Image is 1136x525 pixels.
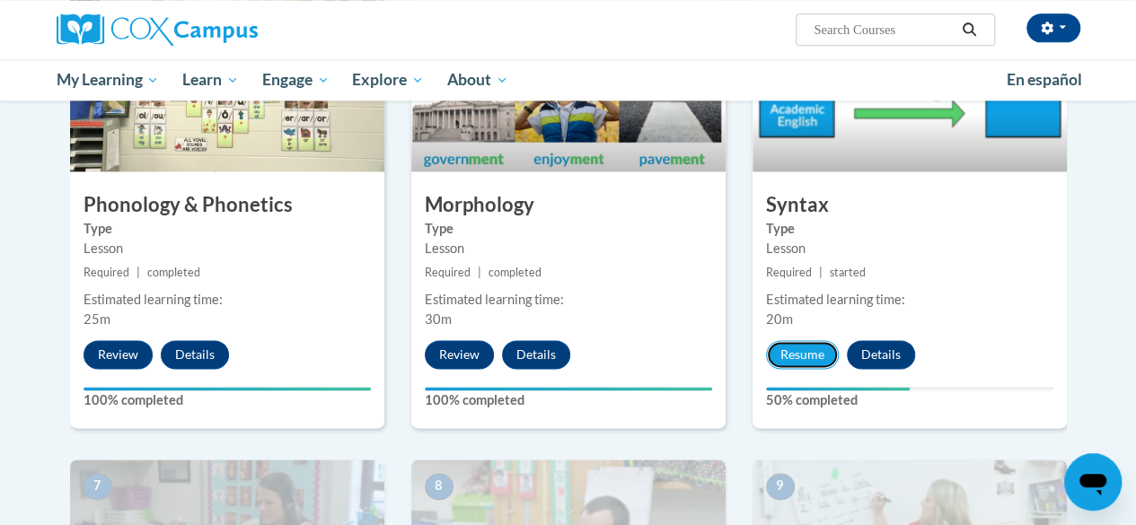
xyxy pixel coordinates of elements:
[425,290,712,310] div: Estimated learning time:
[84,340,153,369] button: Review
[84,219,371,239] label: Type
[171,59,251,101] a: Learn
[84,387,371,390] div: Your progress
[425,340,494,369] button: Review
[425,390,712,410] label: 100% completed
[766,239,1053,258] div: Lesson
[995,61,1094,99] a: En español
[352,69,424,91] span: Explore
[340,59,436,101] a: Explore
[57,13,380,46] a: Cox Campus
[84,239,371,258] div: Lesson
[147,266,200,279] span: completed
[262,69,330,91] span: Engage
[1007,70,1082,89] span: En español
[766,311,793,327] span: 20m
[502,340,570,369] button: Details
[436,59,520,101] a: About
[43,59,1094,101] div: Main menu
[766,473,795,500] span: 9
[766,219,1053,239] label: Type
[830,266,866,279] span: started
[819,266,823,279] span: |
[812,19,955,40] input: Search Courses
[84,473,112,500] span: 7
[425,473,454,500] span: 8
[478,266,481,279] span: |
[425,311,452,327] span: 30m
[56,69,159,91] span: My Learning
[45,59,172,101] a: My Learning
[753,191,1067,219] h3: Syntax
[425,239,712,258] div: Lesson
[955,19,982,40] button: Search
[411,191,726,219] h3: Morphology
[57,13,258,46] img: Cox Campus
[425,266,471,279] span: Required
[766,340,839,369] button: Resume
[425,387,712,390] div: Your progress
[182,69,239,91] span: Learn
[766,387,910,390] div: Your progress
[84,390,371,410] label: 100% completed
[447,69,508,91] span: About
[425,219,712,239] label: Type
[847,340,915,369] button: Details
[766,390,1053,410] label: 50% completed
[251,59,341,101] a: Engage
[766,290,1053,310] div: Estimated learning time:
[84,290,371,310] div: Estimated learning time:
[136,266,140,279] span: |
[70,191,384,219] h3: Phonology & Phonetics
[489,266,542,279] span: completed
[84,266,129,279] span: Required
[1026,13,1080,42] button: Account Settings
[84,311,110,327] span: 25m
[161,340,229,369] button: Details
[1064,453,1122,511] iframe: Button to launch messaging window
[766,266,812,279] span: Required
